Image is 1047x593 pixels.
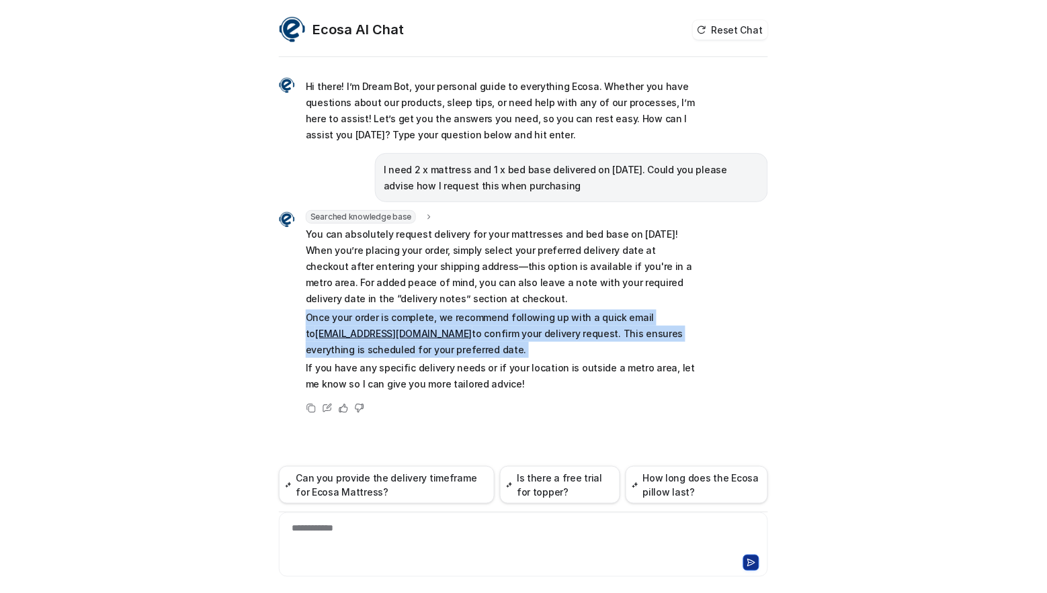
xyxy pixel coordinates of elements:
a: [EMAIL_ADDRESS][DOMAIN_NAME] [315,328,472,339]
img: Widget [279,212,295,228]
button: Is there a free trial for topper? [500,466,620,504]
span: Searched knowledge base [306,210,416,224]
button: Reset Chat [693,20,768,40]
p: You can absolutely request delivery for your mattresses and bed base on [DATE]! When you’re placi... [306,226,699,307]
img: Widget [279,16,306,43]
img: Widget [279,77,295,93]
button: How long does the Ecosa pillow last? [626,466,768,504]
button: Can you provide the delivery timeframe for Ecosa Mattress? [279,466,495,504]
p: Once your order is complete, we recommend following up with a quick email to to confirm your deli... [306,310,699,358]
p: Hi there! I’m Dream Bot, your personal guide to everything Ecosa. Whether you have questions abou... [306,79,699,143]
h2: Ecosa AI Chat [312,20,404,39]
p: I need 2 x mattress and 1 x bed base delivered on [DATE]. Could you please advise how I request t... [384,162,759,194]
p: If you have any specific delivery needs or if your location is outside a metro area, let me know ... [306,360,699,392]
